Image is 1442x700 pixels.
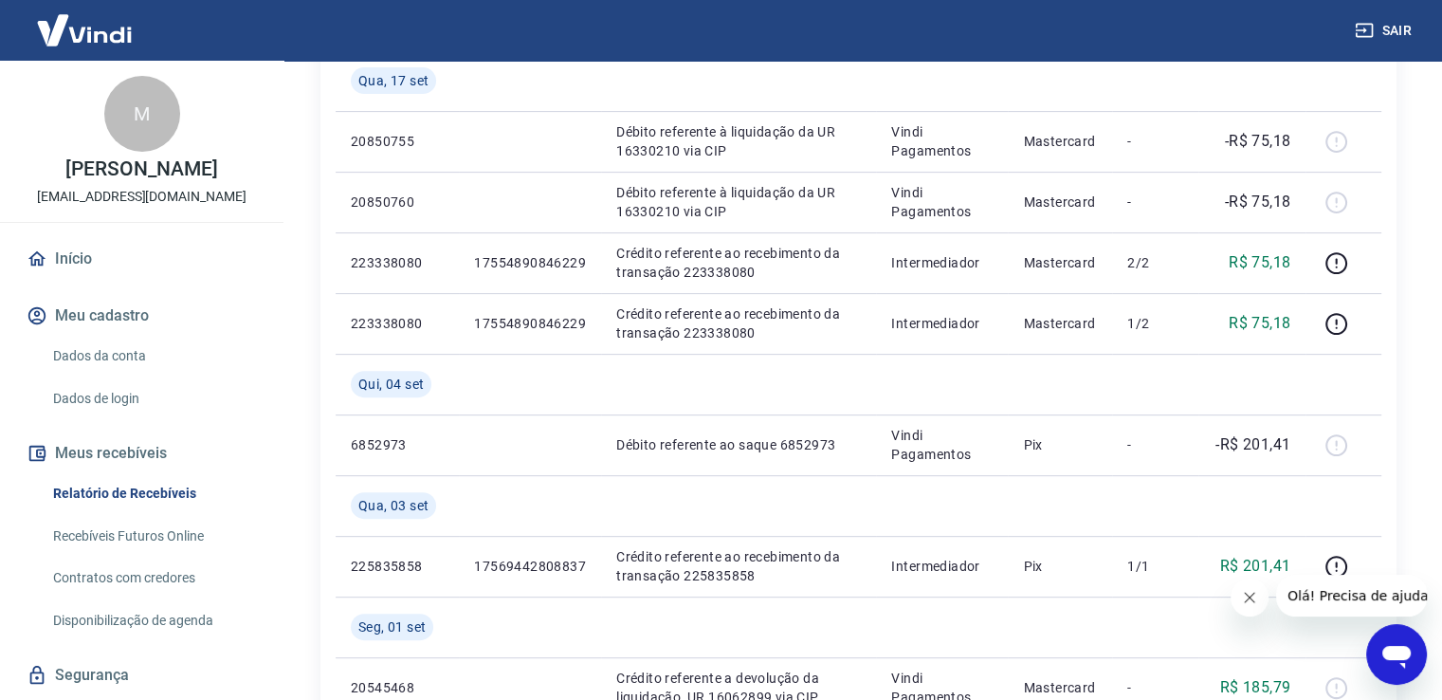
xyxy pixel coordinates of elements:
p: R$ 185,79 [1220,676,1291,699]
iframe: Fechar mensagem [1231,579,1269,617]
p: - [1127,132,1183,151]
p: 17554890846229 [474,253,586,272]
p: - [1127,435,1183,454]
iframe: Botão para abrir a janela de mensagens [1366,624,1427,685]
p: 17569442808837 [474,557,586,576]
p: Crédito referente ao recebimento da transação 223338080 [616,244,861,282]
p: 6852973 [351,435,444,454]
img: Vindi [23,1,146,59]
p: - [1127,678,1183,697]
p: Pix [1023,435,1097,454]
p: -R$ 75,18 [1225,130,1291,153]
p: Vindi Pagamentos [891,183,993,221]
p: 225835858 [351,557,444,576]
span: Qui, 04 set [358,375,424,394]
p: Crédito referente ao recebimento da transação 223338080 [616,304,861,342]
span: Qua, 03 set [358,496,429,515]
p: Intermediador [891,314,993,333]
p: - [1127,193,1183,212]
a: Segurança [23,654,261,696]
a: Recebíveis Futuros Online [46,517,261,556]
span: Seg, 01 set [358,617,426,636]
p: 223338080 [351,314,444,333]
p: -R$ 201,41 [1215,433,1290,456]
p: 1/2 [1127,314,1183,333]
p: Mastercard [1023,253,1097,272]
button: Meu cadastro [23,295,261,337]
p: Crédito referente ao recebimento da transação 225835858 [616,547,861,585]
p: -R$ 75,18 [1225,191,1291,213]
p: Mastercard [1023,193,1097,212]
p: Débito referente à liquidação da UR 16330210 via CIP [616,183,861,221]
p: 20545468 [351,678,444,697]
p: Mastercard [1023,132,1097,151]
p: Débito referente ao saque 6852973 [616,435,861,454]
a: Início [23,238,261,280]
button: Sair [1351,13,1419,48]
p: 20850755 [351,132,444,151]
p: Intermediador [891,557,993,576]
p: R$ 75,18 [1229,312,1290,335]
a: Disponibilização de agenda [46,601,261,640]
p: R$ 201,41 [1220,555,1291,578]
p: 20850760 [351,193,444,212]
p: Pix [1023,557,1097,576]
p: 2/2 [1127,253,1183,272]
button: Meus recebíveis [23,433,261,474]
p: Mastercard [1023,678,1097,697]
a: Dados da conta [46,337,261,376]
p: Vindi Pagamentos [891,426,993,464]
a: Contratos com credores [46,559,261,598]
p: R$ 75,18 [1229,251,1290,274]
p: Mastercard [1023,314,1097,333]
iframe: Mensagem da empresa [1276,575,1427,617]
a: Dados de login [46,379,261,418]
span: Olá! Precisa de ajuda? [11,13,159,28]
div: M [104,76,180,152]
a: Relatório de Recebíveis [46,474,261,513]
p: 17554890846229 [474,314,586,333]
p: Intermediador [891,253,993,272]
p: 223338080 [351,253,444,272]
p: 1/1 [1127,557,1183,576]
p: [EMAIL_ADDRESS][DOMAIN_NAME] [37,187,246,207]
p: Débito referente à liquidação da UR 16330210 via CIP [616,122,861,160]
span: Qua, 17 set [358,71,429,90]
p: Vindi Pagamentos [891,122,993,160]
p: [PERSON_NAME] [65,159,217,179]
